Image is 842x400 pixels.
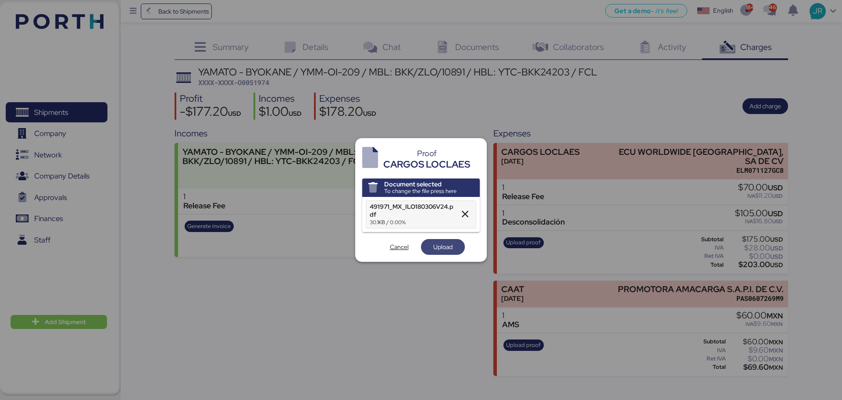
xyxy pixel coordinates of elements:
[383,157,470,171] div: CARGOS LOCLAES
[383,150,470,157] div: Proof
[370,218,454,226] div: 30.1KB / 0.00%
[377,239,421,255] button: Cancel
[370,203,454,218] div: 491971_MX_ILO180306V24.pdf
[384,181,457,188] div: Document selected
[384,188,457,195] div: To change the file press here
[433,242,453,252] span: Upload
[390,242,409,252] span: Cancel
[421,239,465,255] button: Upload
